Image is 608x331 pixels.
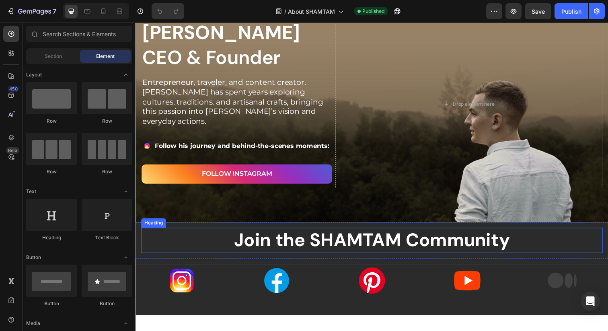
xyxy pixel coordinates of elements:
[362,8,384,15] span: Published
[82,168,132,175] div: Row
[581,292,600,311] div: Open Intercom Messenger
[561,7,581,16] div: Publish
[555,3,588,19] button: Publish
[288,7,335,16] span: About SHAMTAM
[26,254,41,261] span: Button
[101,210,382,234] strong: Join the SHAMTAM Community
[26,26,132,42] input: Search Sections & Elements
[532,8,545,15] span: Save
[26,300,77,307] div: Button
[7,201,29,208] div: Heading
[26,117,77,125] div: Row
[82,117,132,125] div: Row
[45,53,62,60] span: Section
[82,300,132,307] div: Button
[119,251,132,264] span: Toggle open
[82,234,132,241] div: Text Block
[7,66,200,106] p: [PERSON_NAME] has spent years exploring cultures, traditions, and artisanal crafts, bringing this...
[119,185,132,198] span: Toggle open
[26,188,36,195] span: Text
[96,53,115,60] span: Element
[525,3,551,19] button: Save
[119,68,132,81] span: Toggle open
[152,3,184,19] div: Undo/Redo
[8,86,19,92] div: 450
[20,122,198,130] strong: Follow his journey and behind-the-scenes moments:
[136,23,608,331] iframe: Design area
[324,80,366,86] div: Drop element here
[26,168,77,175] div: Row
[26,71,42,78] span: Layout
[6,147,19,154] div: Beta
[7,56,200,66] p: Entrepreneur, traveler, and content creator.
[6,145,201,164] a: follow Instagram
[26,320,40,327] span: Media
[284,7,286,16] span: /
[26,234,77,241] div: Heading
[53,6,56,16] p: 7
[3,3,60,19] button: 7
[68,150,139,159] p: follow Instagram
[119,317,132,330] span: Toggle open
